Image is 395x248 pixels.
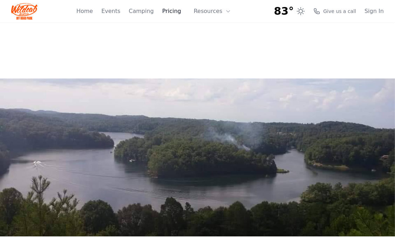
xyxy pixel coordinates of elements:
span: Give us a call [323,8,356,15]
a: Give us a call [313,8,356,15]
span: 83° [274,5,294,18]
a: Events [101,7,120,15]
img: Wildcat Logo [11,3,38,20]
a: Pricing [162,7,181,15]
a: Camping [129,7,154,15]
button: Resources [190,4,235,18]
a: Home [76,7,93,15]
a: Sign In [365,7,384,15]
